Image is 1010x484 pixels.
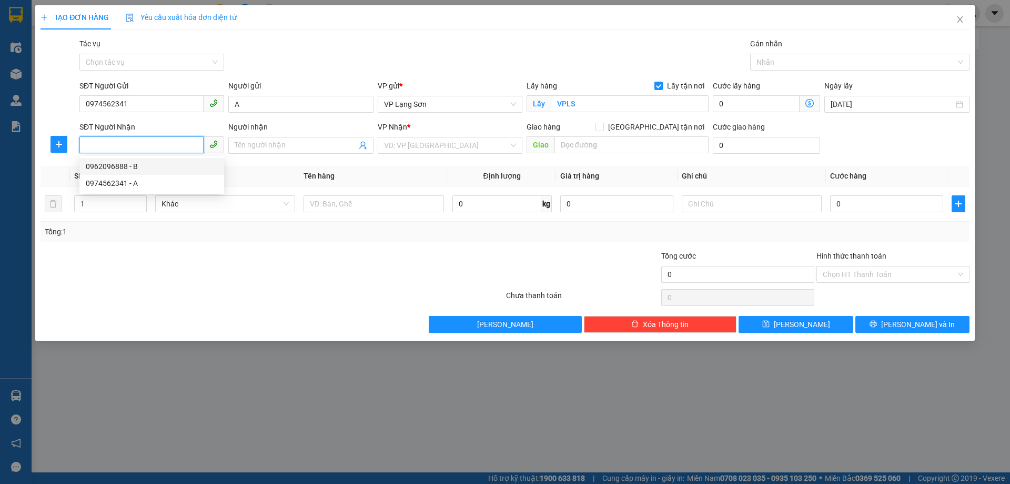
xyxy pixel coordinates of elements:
[541,195,552,212] span: kg
[45,226,390,238] div: Tổng: 1
[209,140,218,149] span: phone
[762,320,770,329] span: save
[643,319,689,330] span: Xóa Thông tin
[855,316,969,333] button: printer[PERSON_NAME] và In
[161,196,289,212] span: Khác
[378,123,407,131] span: VP Nhận
[560,195,673,212] input: 0
[304,195,443,212] input: VD: Bàn, Ghế
[713,82,760,90] label: Cước lấy hàng
[774,319,830,330] span: [PERSON_NAME]
[881,319,955,330] span: [PERSON_NAME] và In
[477,319,533,330] span: [PERSON_NAME]
[359,141,367,150] span: user-add
[554,136,709,153] input: Dọc đường
[126,13,237,22] span: Yêu cầu xuất hóa đơn điện tử
[831,98,953,110] input: Ngày lấy
[228,121,373,133] div: Người nhận
[956,15,964,24] span: close
[560,172,599,180] span: Giá trị hàng
[816,252,886,260] label: Hình thức thanh toán
[713,95,800,112] input: Cước lấy hàng
[739,316,853,333] button: save[PERSON_NAME]
[429,316,582,333] button: [PERSON_NAME]
[228,80,373,92] div: Người gửi
[483,172,521,180] span: Định lượng
[304,172,335,180] span: Tên hàng
[79,158,224,175] div: 0962096888 - B
[663,80,709,92] span: Lấy tận nơi
[378,80,522,92] div: VP gửi
[584,316,737,333] button: deleteXóa Thông tin
[86,177,218,189] div: 0974562341 - A
[86,161,218,172] div: 0962096888 - B
[79,121,224,133] div: SĐT Người Nhận
[551,95,709,112] input: Lấy tận nơi
[661,252,696,260] span: Tổng cước
[384,96,516,112] span: VP Lạng Sơn
[527,95,551,112] span: Lấy
[830,172,866,180] span: Cước hàng
[79,39,100,48] label: Tác vụ
[678,166,826,186] th: Ghi chú
[50,136,67,153] button: plus
[45,195,62,212] button: delete
[74,172,83,180] span: SL
[713,137,820,154] input: Cước giao hàng
[527,136,554,153] span: Giao
[824,82,853,90] label: Ngày lấy
[79,80,224,92] div: SĐT Người Gửi
[604,121,709,133] span: [GEOGRAPHIC_DATA] tận nơi
[952,195,965,212] button: plus
[527,82,557,90] span: Lấy hàng
[750,39,782,48] label: Gán nhãn
[870,320,877,329] span: printer
[805,99,814,107] span: dollar-circle
[945,5,975,35] button: Close
[952,200,965,208] span: plus
[51,140,67,149] span: plus
[505,290,660,308] div: Chưa thanh toán
[41,14,48,21] span: plus
[209,99,218,107] span: phone
[713,123,765,131] label: Cước giao hàng
[527,123,560,131] span: Giao hàng
[79,175,224,192] div: 0974562341 - A
[126,14,134,22] img: icon
[682,195,822,212] input: Ghi Chú
[631,320,639,329] span: delete
[41,13,109,22] span: TẠO ĐƠN HÀNG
